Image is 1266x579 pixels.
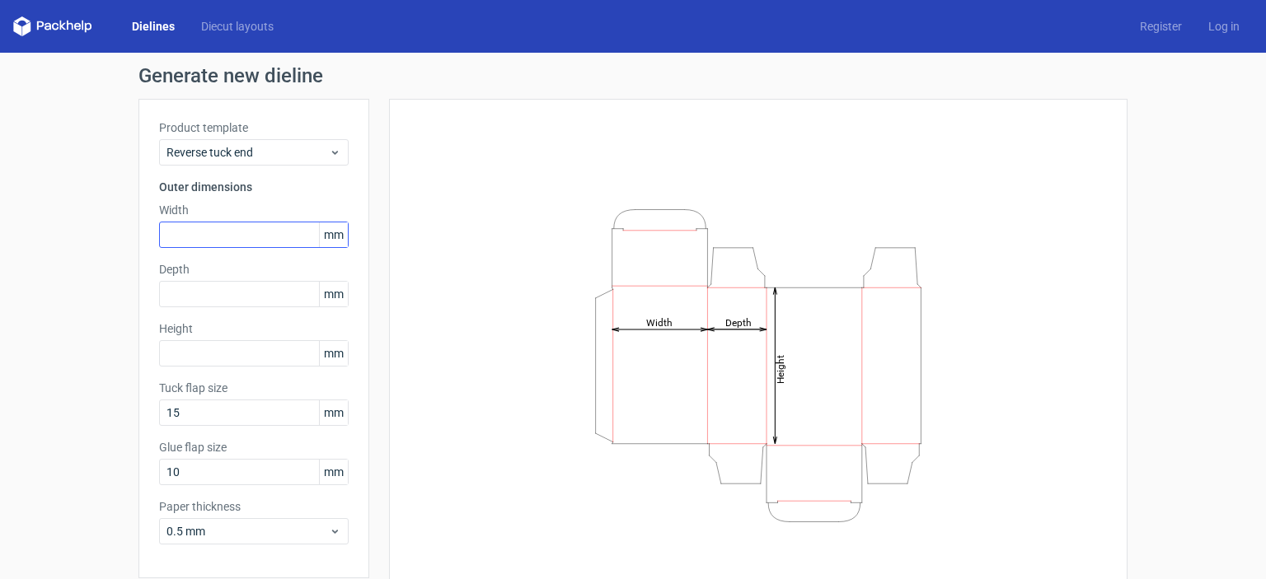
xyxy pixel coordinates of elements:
label: Height [159,320,349,337]
tspan: Width [646,316,673,328]
a: Log in [1195,18,1253,35]
span: mm [319,400,348,425]
span: mm [319,222,348,247]
label: Depth [159,261,349,278]
span: mm [319,460,348,484]
h3: Outer dimensions [159,179,349,195]
span: mm [319,341,348,366]
a: Diecut layouts [188,18,287,35]
a: Register [1127,18,1195,35]
span: Reverse tuck end [166,144,329,161]
label: Tuck flap size [159,380,349,396]
tspan: Height [775,354,786,383]
span: 0.5 mm [166,523,329,539]
label: Width [159,202,349,218]
a: Dielines [119,18,188,35]
h1: Generate new dieline [138,66,1128,86]
span: mm [319,282,348,306]
label: Glue flap size [159,439,349,455]
label: Paper thickness [159,498,349,515]
tspan: Depth [725,316,752,328]
label: Product template [159,119,349,136]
